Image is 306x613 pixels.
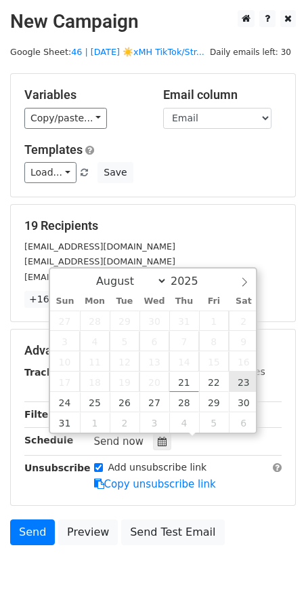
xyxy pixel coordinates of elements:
span: August 29, 2025 [199,392,229,412]
span: September 4, 2025 [169,412,199,433]
span: Tue [110,297,139,306]
small: [EMAIL_ADDRESS][DOMAIN_NAME] [24,256,175,266]
span: Sat [229,297,259,306]
span: August 24, 2025 [50,392,80,412]
small: [EMAIL_ADDRESS][DOMAIN_NAME] [24,272,175,282]
a: Copy/paste... [24,108,107,129]
span: Sun [50,297,80,306]
span: August 20, 2025 [139,372,169,392]
span: August 8, 2025 [199,331,229,351]
span: August 4, 2025 [80,331,110,351]
span: September 6, 2025 [229,412,259,433]
a: Send [10,519,55,545]
strong: Tracking [24,367,70,378]
span: August 17, 2025 [50,372,80,392]
span: August 1, 2025 [199,311,229,331]
span: August 12, 2025 [110,351,139,372]
span: Wed [139,297,169,306]
span: August 2, 2025 [229,311,259,331]
small: Google Sheet: [10,47,204,57]
button: Save [97,162,133,183]
span: August 7, 2025 [169,331,199,351]
span: August 27, 2025 [139,392,169,412]
a: Load... [24,162,76,183]
span: Fri [199,297,229,306]
span: July 27, 2025 [50,311,80,331]
label: Add unsubscribe link [108,460,207,475]
span: July 31, 2025 [169,311,199,331]
h5: Advanced [24,343,282,358]
label: UTM Codes [212,365,265,379]
span: July 28, 2025 [80,311,110,331]
span: August 31, 2025 [50,412,80,433]
span: August 11, 2025 [80,351,110,372]
strong: Filters [24,409,59,420]
span: July 29, 2025 [110,311,139,331]
span: August 3, 2025 [50,331,80,351]
span: August 16, 2025 [229,351,259,372]
h5: 19 Recipients [24,218,282,233]
span: Thu [169,297,199,306]
span: August 19, 2025 [110,372,139,392]
span: September 3, 2025 [139,412,169,433]
span: August 13, 2025 [139,351,169,372]
span: August 26, 2025 [110,392,139,412]
span: August 30, 2025 [229,392,259,412]
span: Daily emails left: 30 [205,45,296,60]
strong: Schedule [24,435,73,446]
span: August 23, 2025 [229,372,259,392]
span: July 30, 2025 [139,311,169,331]
span: August 21, 2025 [169,372,199,392]
a: +16 more [24,291,81,308]
span: August 6, 2025 [139,331,169,351]
h2: New Campaign [10,10,296,33]
a: 46 | [DATE] ☀️xMH TikTok/Str... [71,47,204,57]
input: Year [167,275,216,288]
span: August 14, 2025 [169,351,199,372]
strong: Unsubscribe [24,462,91,473]
span: Send now [94,435,144,448]
h5: Variables [24,87,143,102]
iframe: Chat Widget [238,548,306,613]
a: Send Test Email [121,519,224,545]
h5: Email column [163,87,282,102]
span: September 5, 2025 [199,412,229,433]
span: August 28, 2025 [169,392,199,412]
a: Templates [24,142,83,157]
span: August 15, 2025 [199,351,229,372]
span: August 22, 2025 [199,372,229,392]
span: August 25, 2025 [80,392,110,412]
a: Copy unsubscribe link [94,478,216,490]
a: Preview [58,519,118,545]
small: [EMAIL_ADDRESS][DOMAIN_NAME] [24,241,175,252]
span: Mon [80,297,110,306]
span: August 9, 2025 [229,331,259,351]
span: September 2, 2025 [110,412,139,433]
a: Daily emails left: 30 [205,47,296,57]
span: September 1, 2025 [80,412,110,433]
span: August 18, 2025 [80,372,110,392]
span: August 5, 2025 [110,331,139,351]
span: August 10, 2025 [50,351,80,372]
